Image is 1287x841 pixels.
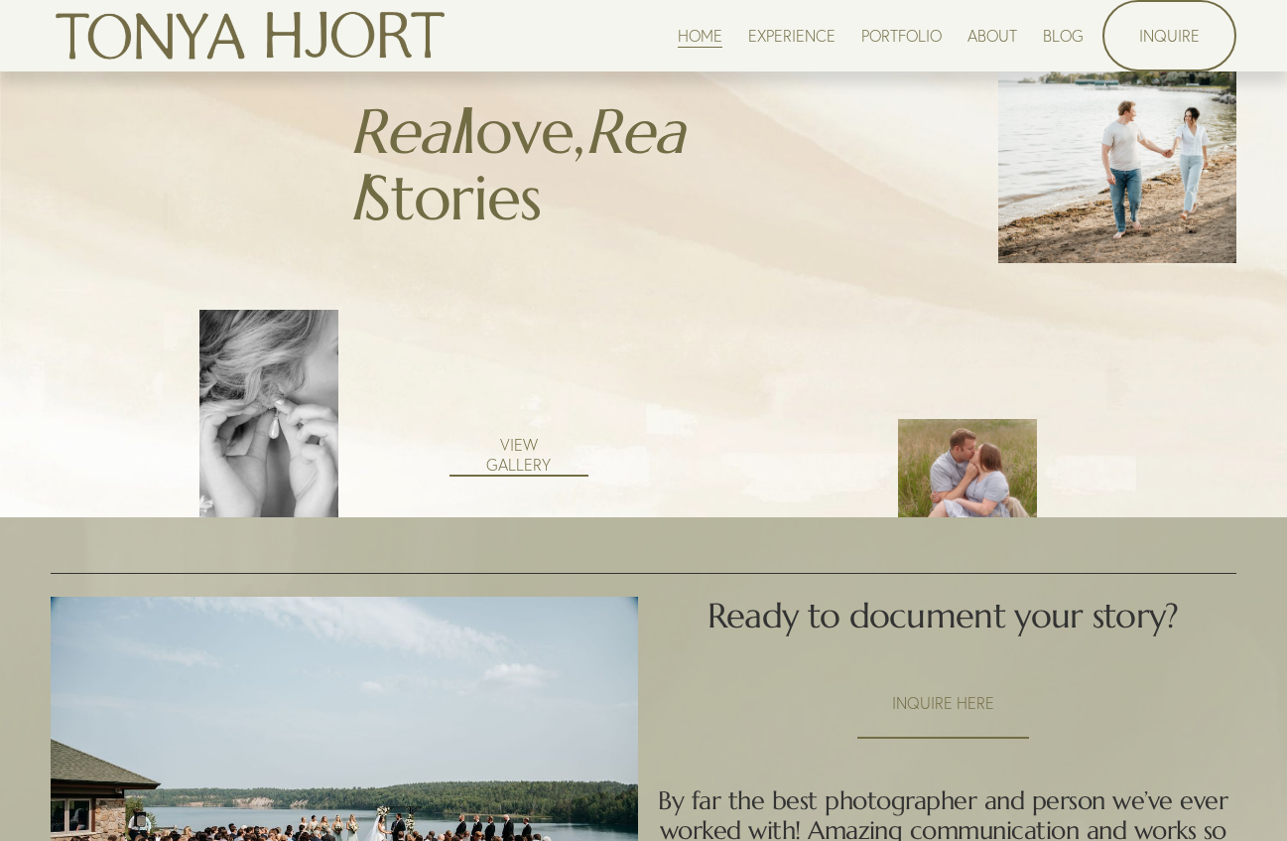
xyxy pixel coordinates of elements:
a: INQUIRE HERE [857,669,1029,739]
h3: Ready to document your story? [649,597,1236,636]
em: Real [349,93,683,237]
a: VIEW GALLERY [450,435,588,477]
a: ABOUT [967,22,1017,49]
a: BLOG [1043,22,1084,49]
img: Tonya Hjort [51,3,450,69]
a: EXPERIENCE [748,22,836,49]
em: Real [349,93,461,172]
a: HOME [678,22,722,49]
a: PORTFOLIO [861,22,942,49]
span: love, Stories [349,93,683,237]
